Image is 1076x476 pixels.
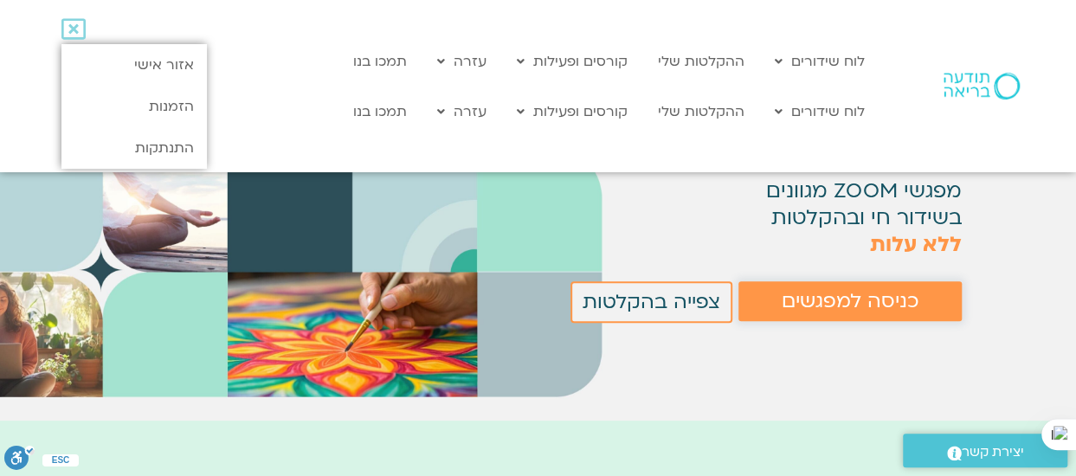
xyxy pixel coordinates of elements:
a: קורסים ופעילות [508,45,636,78]
a: ההקלטות שלי [649,45,753,78]
a: עזרה [428,45,495,78]
a: ההקלטות שלי [649,95,753,128]
p: מפגשי ZOOM מגוונים בשידור חי ובהקלטות [620,177,961,258]
a: התנתקות [61,127,206,169]
img: תודעה בריאה [944,73,1020,99]
a: תמכו בנו [345,95,416,128]
a: תמכו בנו [345,45,416,78]
a: לוח שידורים [766,45,873,78]
span: ללא עלות [870,230,962,259]
a: קורסים ופעילות [508,95,636,128]
span: יצירת קשר [962,441,1024,464]
a: יצירת קשר [903,434,1067,467]
span: כניסה למפגשים [782,290,918,312]
a: הזמנות [61,86,206,127]
a: כניסה למפגשים [738,281,962,321]
a: עזרה [428,95,495,128]
a: צפייה בהקלטות [570,281,732,323]
span: צפייה בהקלטות [583,291,720,313]
a: לוח שידורים [766,95,873,128]
a: אזור אישי [61,44,206,86]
